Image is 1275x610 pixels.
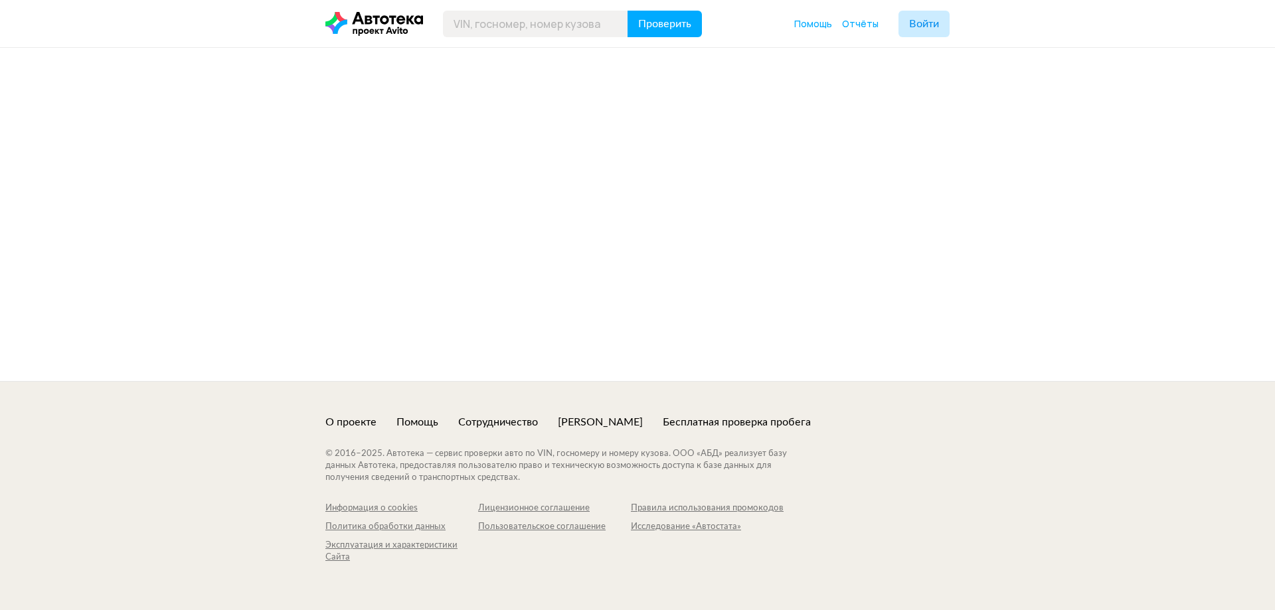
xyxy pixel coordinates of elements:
a: Помощь [396,415,438,429]
span: Войти [909,19,939,29]
a: Информация о cookies [325,502,478,514]
span: Проверить [638,19,691,29]
button: Войти [898,11,950,37]
a: Лицензионное соглашение [478,502,631,514]
a: Эксплуатация и характеристики Сайта [325,540,478,564]
div: © 2016– 2025 . Автотека — сервис проверки авто по VIN, госномеру и номеру кузова. ООО «АБД» реали... [325,448,813,484]
a: Пользовательское соглашение [478,521,631,533]
a: Отчёты [842,17,879,31]
a: О проекте [325,415,377,429]
a: [PERSON_NAME] [558,415,643,429]
a: Политика обработки данных [325,521,478,533]
span: Помощь [794,17,832,30]
a: Исследование «Автостата» [631,521,784,533]
span: Отчёты [842,17,879,30]
a: Правила использования промокодов [631,502,784,514]
a: Сотрудничество [458,415,538,429]
input: VIN, госномер, номер кузова [443,11,628,37]
a: Бесплатная проверка пробега [663,415,811,429]
button: Проверить [628,11,702,37]
a: Помощь [794,17,832,31]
